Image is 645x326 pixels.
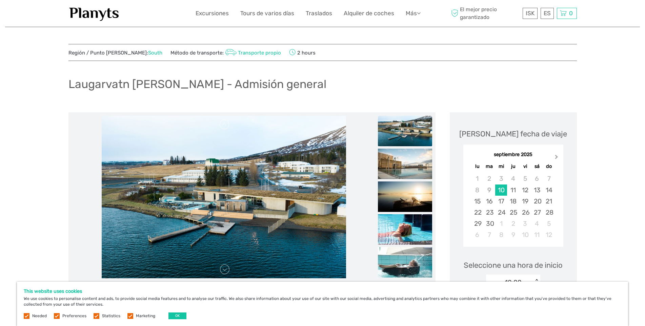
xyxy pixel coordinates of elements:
a: Excursiones [196,8,229,18]
div: ma [483,162,495,171]
a: Tours de varios días [240,8,294,18]
div: Not available miércoles, 3 de septiembre de 2025 [495,173,507,184]
div: Choose domingo, 5 de octubre de 2025 [543,218,555,229]
div: Not available martes, 2 de septiembre de 2025 [483,173,495,184]
div: < > [534,279,540,286]
div: Choose lunes, 22 de septiembre de 2025 [471,207,483,218]
div: Choose viernes, 12 de septiembre de 2025 [519,184,531,196]
span: Seleccione una hora de inicio [464,260,563,270]
div: Choose jueves, 18 de septiembre de 2025 [507,196,519,207]
div: Choose sábado, 4 de octubre de 2025 [531,218,543,229]
div: Not available jueves, 4 de septiembre de 2025 [507,173,519,184]
div: Choose domingo, 21 de septiembre de 2025 [543,196,555,207]
img: f6342ea46d6a472788f4f17c68322909_slider_thumbnail.jpeg [378,116,432,146]
div: Choose domingo, 12 de octubre de 2025 [543,229,555,240]
div: septiembre 2025 [463,151,563,158]
div: Not available lunes, 1 de septiembre de 2025 [471,173,483,184]
div: Choose sábado, 20 de septiembre de 2025 [531,196,543,207]
label: Needed [32,313,47,319]
div: sá [531,162,543,171]
div: Choose jueves, 11 de septiembre de 2025 [507,184,519,196]
div: Choose viernes, 3 de octubre de 2025 [519,218,531,229]
div: Choose viernes, 19 de septiembre de 2025 [519,196,531,207]
div: 10:00 [505,278,522,287]
a: Transporte propio [224,50,281,56]
div: vi [519,162,531,171]
div: month 2025-09 [465,173,561,240]
div: lu [471,162,483,171]
div: Not available martes, 9 de septiembre de 2025 [483,184,495,196]
div: Not available sábado, 6 de septiembre de 2025 [531,173,543,184]
a: Más [406,8,421,18]
span: El mejor precio garantizado [450,6,521,21]
div: Choose domingo, 28 de septiembre de 2025 [543,207,555,218]
label: Marketing [136,313,155,319]
div: [PERSON_NAME] fecha de viaje [459,129,567,139]
div: Choose martes, 23 de septiembre de 2025 [483,207,495,218]
div: ES [541,8,554,19]
img: f6342ea46d6a472788f4f17c68322909_main_slider.jpeg [102,116,346,278]
div: Choose jueves, 25 de septiembre de 2025 [507,207,519,218]
button: OK [168,312,186,319]
div: Choose jueves, 2 de octubre de 2025 [507,218,519,229]
div: Choose martes, 30 de septiembre de 2025 [483,218,495,229]
div: ju [507,162,519,171]
div: Choose sábado, 27 de septiembre de 2025 [531,207,543,218]
span: 2 hours [289,48,316,57]
div: Choose domingo, 14 de septiembre de 2025 [543,184,555,196]
a: Alquiler de coches [344,8,394,18]
label: Preferences [62,313,86,319]
img: 6bbabd6a66c14ceda086afcf46fd639f_slider_thumbnail.jpeg [378,214,432,245]
div: Choose miércoles, 17 de septiembre de 2025 [495,196,507,207]
span: 0 [568,10,574,17]
div: Choose lunes, 15 de septiembre de 2025 [471,196,483,207]
img: 1453-555b4ac7-172b-4ae9-927d-298d0724a4f4_logo_small.jpg [68,5,120,22]
button: Open LiveChat chat widget [78,10,86,19]
div: Choose viernes, 26 de septiembre de 2025 [519,207,531,218]
div: Choose miércoles, 8 de octubre de 2025 [495,229,507,240]
div: Choose miércoles, 10 de septiembre de 2025 [495,184,507,196]
img: 5bbf0228ca634e7ca98f514c76ddba0d_slider_thumbnail.jpeg [378,247,432,278]
div: Choose martes, 7 de octubre de 2025 [483,229,495,240]
h1: Laugarvatn [PERSON_NAME] - Admisión general [68,77,326,91]
label: Statistics [102,313,120,319]
div: Choose miércoles, 24 de septiembre de 2025 [495,207,507,218]
h5: This website uses cookies [24,288,621,294]
a: South [148,50,162,56]
span: Método de transporte: [170,48,281,57]
img: a875ca22dd0845dc82643a9f5fdbe34b_slider_thumbnail.jpeg [378,181,432,212]
div: Choose jueves, 9 de octubre de 2025 [507,229,519,240]
div: mi [495,162,507,171]
div: We use cookies to personalise content and ads, to provide social media features and to analyse ou... [17,282,628,326]
p: We're away right now. Please check back later! [9,12,77,17]
div: Not available viernes, 5 de septiembre de 2025 [519,173,531,184]
span: ISK [526,10,535,17]
button: Next Month [552,153,563,164]
span: Región / Punto [PERSON_NAME]: [68,49,162,57]
img: 705a2c981b054c02b5086ed1f5db6274_slider_thumbnail.jpeg [378,149,432,179]
div: Choose sábado, 13 de septiembre de 2025 [531,184,543,196]
div: Choose martes, 16 de septiembre de 2025 [483,196,495,207]
div: do [543,162,555,171]
div: Not available domingo, 7 de septiembre de 2025 [543,173,555,184]
div: Choose viernes, 10 de octubre de 2025 [519,229,531,240]
div: Choose lunes, 29 de septiembre de 2025 [471,218,483,229]
div: Choose lunes, 6 de octubre de 2025 [471,229,483,240]
div: Not available lunes, 8 de septiembre de 2025 [471,184,483,196]
a: Traslados [306,8,332,18]
div: Choose miércoles, 1 de octubre de 2025 [495,218,507,229]
div: Choose sábado, 11 de octubre de 2025 [531,229,543,240]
